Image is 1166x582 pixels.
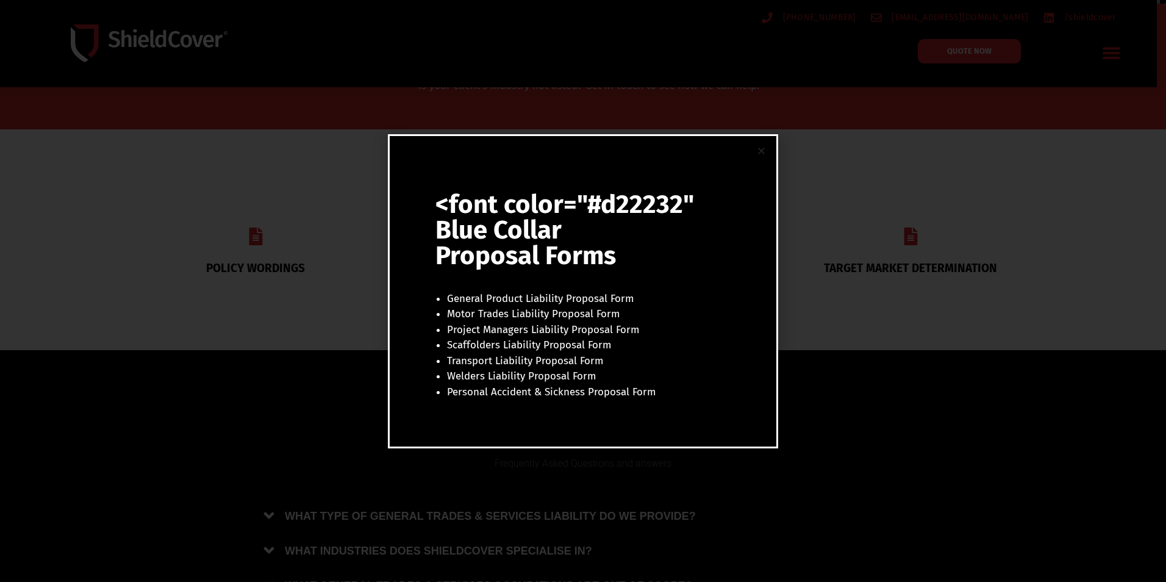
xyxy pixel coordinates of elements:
a: General Product Liability Proposal Form [447,292,634,305]
iframe: LiveChat chat widget [927,146,1166,582]
a: Welders Liability Proposal Form [447,370,596,383]
a: Personal Accident & Sickness Proposal Form [447,386,656,398]
a: Project Managers Liability Proposal Form [447,323,640,336]
h5: <font color="#d22232" Blue Collar [435,192,706,268]
a: Transport Liability Proposal Form [447,354,604,367]
a: Close [757,146,766,156]
a: Motor Trades Liability Proposal Form [447,307,620,320]
p: Proposal Forms [435,243,706,268]
a: Scaffolders Liability Proposal Form [447,339,612,351]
